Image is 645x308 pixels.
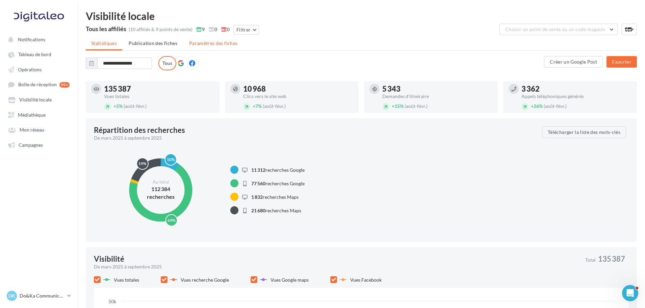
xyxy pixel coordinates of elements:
[4,139,74,151] a: Campagnes
[499,24,618,35] button: Choisir un point de vente ou un code magasin
[382,94,492,99] div: Demandes d'itinéraire
[4,63,74,75] a: Opérations
[251,208,265,213] span: 21 680
[251,194,299,200] span: recherches Maps
[20,127,44,133] span: Mon réseau
[233,25,259,34] button: Filtrer
[521,94,631,99] div: Appels téléphoniques générés
[86,26,126,32] div: Tous les affiliés
[86,11,637,21] div: Visibilité locale
[189,40,237,46] span: Paramètres des fiches
[251,167,305,173] span: recherches Google
[18,82,57,88] span: Boîte de réception
[382,85,492,93] div: 5 343
[108,299,117,304] text: 50k
[253,103,262,109] span: 7%
[59,82,70,88] div: 99+
[18,67,42,72] span: Opérations
[208,26,217,33] span: 0
[158,56,176,70] label: Tous
[4,123,74,136] a: Mon réseau
[19,142,43,148] span: Campagnes
[243,94,353,99] div: Clics vers le site web
[505,26,605,32] span: Choisir un point de vente ou un code magasin
[104,85,214,93] div: 135 387
[94,135,537,141] div: De mars 2025 à septembre 2025
[129,26,192,33] div: (10 affiliés & 9 points de vente)
[622,285,638,301] iframe: Intercom live chat
[251,208,301,213] span: recherches Maps
[113,103,116,109] span: +
[544,103,567,109] span: (août-févr.)
[94,263,580,270] div: De mars 2025 à septembre 2025
[113,103,123,109] span: 5%
[598,255,625,263] span: 135 387
[8,292,15,299] span: DK
[181,277,229,283] span: Vues recherche Google
[4,33,71,45] button: Notifications
[4,93,74,105] a: Visibilité locale
[104,94,214,99] div: Vues totales
[263,103,286,109] span: (août-févr.)
[94,126,185,134] div: Répartition des recherches
[18,37,45,42] span: Notifications
[4,78,74,91] a: Boîte de réception 99+
[94,255,124,263] div: Visibilité
[531,103,543,109] span: 26%
[531,103,534,109] span: +
[251,181,265,186] span: 77 560
[114,277,139,283] span: Vues totales
[270,277,309,283] span: Vues Google maps
[251,194,263,200] span: 1 832
[607,56,637,68] button: Exporter
[585,258,596,262] span: Total
[18,112,46,118] span: Médiathèque
[521,85,631,93] div: 3 362
[243,85,353,93] div: 10 968
[4,109,74,121] a: Médiathèque
[544,56,603,68] button: Créer un Google Post
[392,103,394,109] span: +
[251,167,265,173] span: 11 312
[221,26,230,33] span: 0
[129,40,177,46] span: Publication des fiches
[350,277,382,283] span: Vues Facebook
[20,292,64,299] p: Do&Ka Communication
[19,97,52,103] span: Visibilité locale
[18,52,51,57] span: Tableau de bord
[542,126,626,138] button: Télécharger la liste des mots-clés
[253,103,255,109] span: +
[251,181,305,186] span: recherches Google
[405,103,428,109] span: (août-févr.)
[124,103,147,109] span: (août-févr.)
[392,103,404,109] span: 15%
[196,26,205,33] span: 9
[4,48,74,60] a: Tableau de bord
[5,289,72,302] a: DK Do&Ka Communication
